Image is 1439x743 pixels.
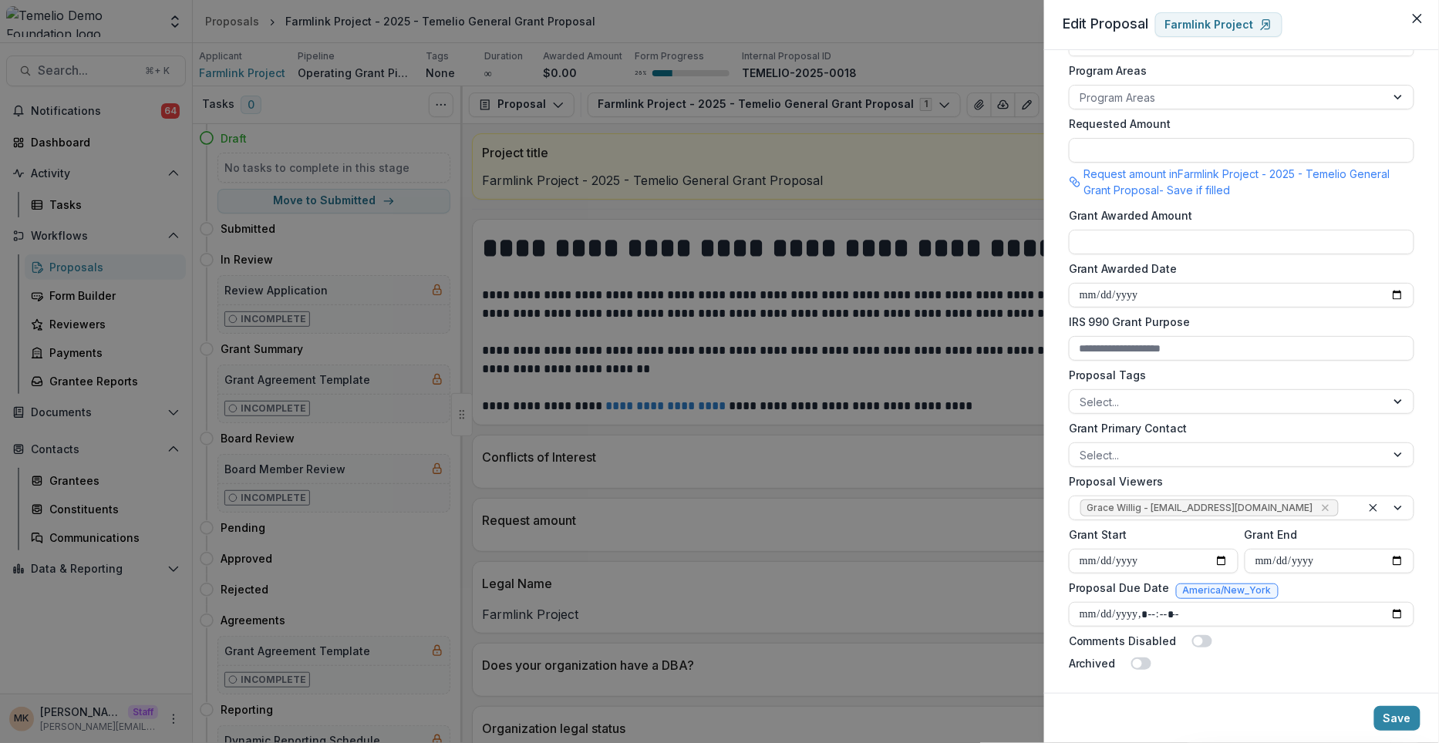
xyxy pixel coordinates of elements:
a: Farmlink Project [1155,12,1282,37]
label: Requested Amount [1069,116,1405,132]
label: Grant Primary Contact [1069,420,1405,436]
label: Proposal Viewers [1069,473,1405,489]
button: Close [1405,6,1430,31]
label: Program Areas [1069,62,1405,79]
label: Proposal Due Date [1069,580,1170,596]
p: Farmlink Project [1165,18,1254,32]
p: Request amount in Farmlink Project - 2025 - Temelio General Grant Proposal - Save if filled [1084,166,1414,198]
div: Remove Grace Willig - grace@trytemelio.com [1318,500,1333,516]
button: Save [1374,706,1420,731]
label: Grant End [1245,526,1405,543]
label: Grant Start [1069,526,1229,543]
span: Edit Proposal [1063,15,1149,32]
span: America/New_York [1183,585,1272,596]
div: Clear selected options [1364,499,1383,517]
label: IRS 990 Grant Purpose [1069,314,1405,330]
label: Comments Disabled [1069,633,1177,649]
label: Archived [1069,655,1116,671]
label: Proposal Tags [1069,367,1405,383]
label: Grant Awarded Date [1069,261,1405,277]
label: Grant Awarded Amount [1069,207,1405,224]
span: Grace Willig - [EMAIL_ADDRESS][DOMAIN_NAME] [1087,503,1313,513]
